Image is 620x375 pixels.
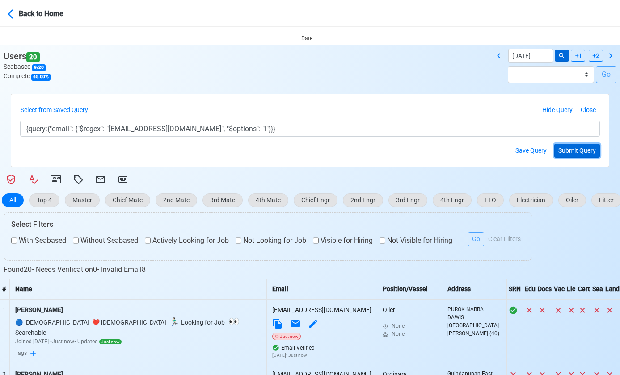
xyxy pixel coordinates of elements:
th: Position/Vessel [377,279,442,300]
div: Oiler [383,305,436,338]
div: Just now [272,333,301,340]
div: Email Verified [272,344,371,352]
button: Select from Saved Query [20,103,92,117]
span: 9 / 20 [32,64,46,71]
span: Looking for Job [168,319,225,326]
div: PUROK NARRA DAWIS [GEOGRAPHIC_DATA][PERSON_NAME] (40) [447,305,501,337]
button: Chief Engr [294,193,337,207]
input: Not Looking for Job [236,235,241,246]
td: 1 [0,300,10,364]
th: Lic [565,279,576,300]
th: Sea [590,279,603,300]
th: Docs [536,279,552,300]
input: With Seabased [11,235,17,246]
button: Save Query [511,144,551,158]
input: Visible for Hiring [313,235,319,246]
span: 🏃🏻‍♂️ [169,317,179,326]
button: Oiler [558,193,586,207]
button: Go [468,232,484,246]
label: Not Visible for Hiring [380,235,452,246]
button: Submit Query [554,144,600,158]
th: Address [442,279,507,300]
label: Visible for Hiring [313,235,373,246]
textarea: {query:{"email": {"$regex": "[EMAIL_ADDRESS][DOMAIN_NAME]", "$options": "i"}}} [20,121,600,137]
th: Land [603,279,620,300]
label: Without Seabased [73,235,138,246]
button: Back to Home [7,3,86,24]
span: 45.00 % [31,74,51,81]
button: 3rd Mate [202,193,243,207]
div: Back to Home [19,7,86,19]
button: Master [65,193,100,207]
button: Top 4 [29,193,59,207]
th: SRN [507,279,523,300]
button: All [2,193,24,207]
label: With Seabased [11,235,66,246]
button: Hide Query [538,103,577,117]
span: Just now [99,339,122,344]
button: 2nd Engr [343,193,383,207]
div: Tags [15,349,261,358]
div: [EMAIL_ADDRESS][DOMAIN_NAME] [272,305,371,315]
button: 3rd Engr [388,193,427,207]
th: Edu [523,279,536,300]
span: 20 [26,52,40,62]
th: Vac [552,279,565,300]
label: Actively Looking for Job [145,235,229,246]
button: Close [577,103,600,117]
div: None [392,322,436,330]
div: None [392,330,436,338]
text: Date [301,35,312,42]
span: gender [15,319,241,336]
th: Name [10,279,267,300]
input: Not Visible for Hiring [380,235,385,246]
button: 2nd Mate [156,193,197,207]
div: [PERSON_NAME] [15,305,261,315]
th: Cert [576,279,590,300]
div: Joined [DATE] • Just now • Updated [15,337,261,346]
button: Go [596,66,616,83]
input: Actively Looking for Job [145,235,151,246]
span: Searchable [15,319,241,336]
span: 👀 [228,316,240,327]
button: 4th Mate [248,193,288,207]
button: Chief Mate [105,193,150,207]
h6: Select Filters [11,220,525,229]
button: Electrician [509,193,553,207]
label: Not Looking for Job [236,235,306,246]
th: Email [267,279,377,300]
th: # [0,279,10,300]
button: ETO [477,193,504,207]
button: 4th Engr [433,193,472,207]
p: [DATE] • Just now [272,352,371,358]
input: Without Seabased [73,235,79,246]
